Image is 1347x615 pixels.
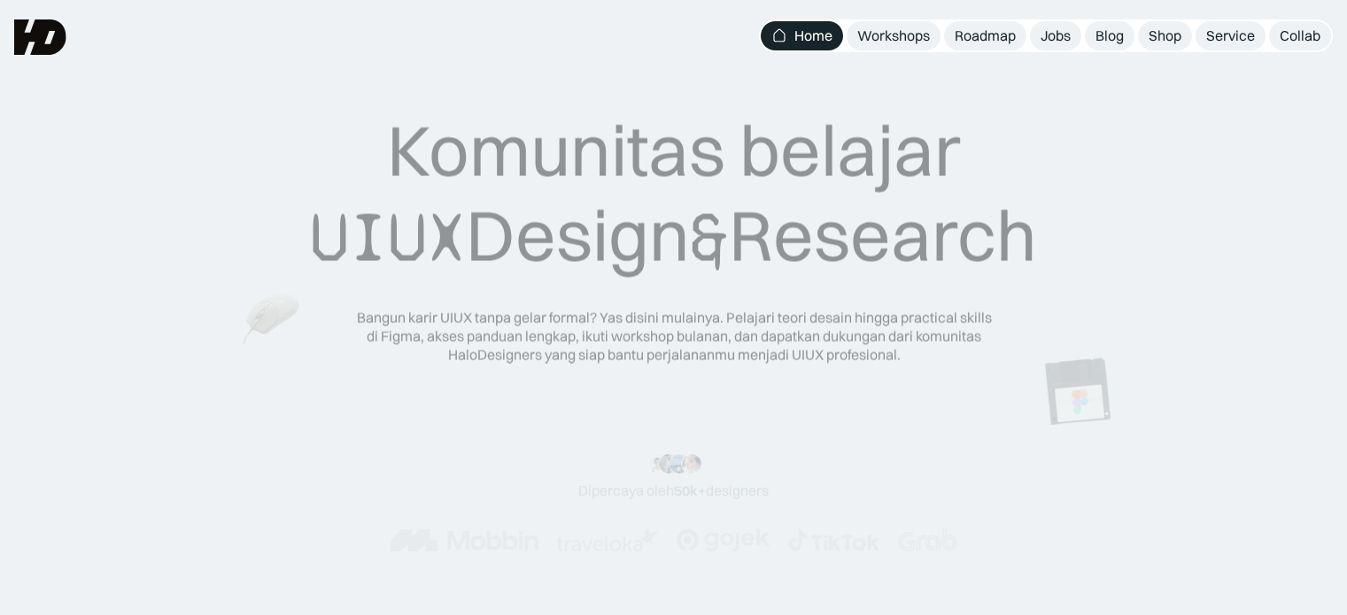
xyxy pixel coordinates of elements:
a: Roadmap [944,21,1026,50]
span: 50k+ [674,482,706,500]
a: Service [1196,21,1266,50]
div: Jobs [1041,27,1071,45]
a: Home [761,21,843,50]
a: Jobs [1030,21,1081,50]
a: Workshops [847,21,941,50]
div: Komunitas belajar Design Research [310,108,1037,281]
div: Collab [1280,27,1320,45]
div: Home [794,27,832,45]
div: Dipercaya oleh designers [578,482,769,501]
div: Blog [1095,27,1124,45]
a: Shop [1138,21,1192,50]
div: Bangun karir UIUX tanpa gelar formal? Yas disini mulainya. Pelajari teori desain hingga practical... [355,309,993,364]
a: Blog [1085,21,1134,50]
div: Workshops [857,27,930,45]
span: UIUX [310,196,466,281]
div: Service [1206,27,1255,45]
div: Shop [1149,27,1181,45]
div: Roadmap [955,27,1016,45]
a: Collab [1269,21,1331,50]
span: & [690,196,729,281]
